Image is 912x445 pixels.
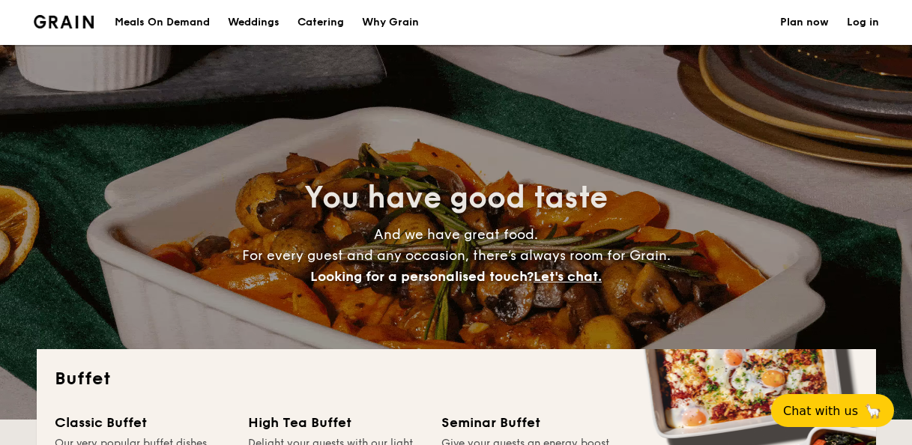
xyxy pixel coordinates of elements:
[304,180,608,216] span: You have good taste
[248,412,423,433] div: High Tea Buffet
[242,226,671,285] span: And we have great food. For every guest and any occasion, there’s always room for Grain.
[864,402,882,420] span: 🦙
[771,394,894,427] button: Chat with us🦙
[55,412,230,433] div: Classic Buffet
[441,412,617,433] div: Seminar Buffet
[783,404,858,418] span: Chat with us
[55,367,858,391] h2: Buffet
[310,268,534,285] span: Looking for a personalised touch?
[34,15,94,28] a: Logotype
[534,268,602,285] span: Let's chat.
[34,15,94,28] img: Grain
